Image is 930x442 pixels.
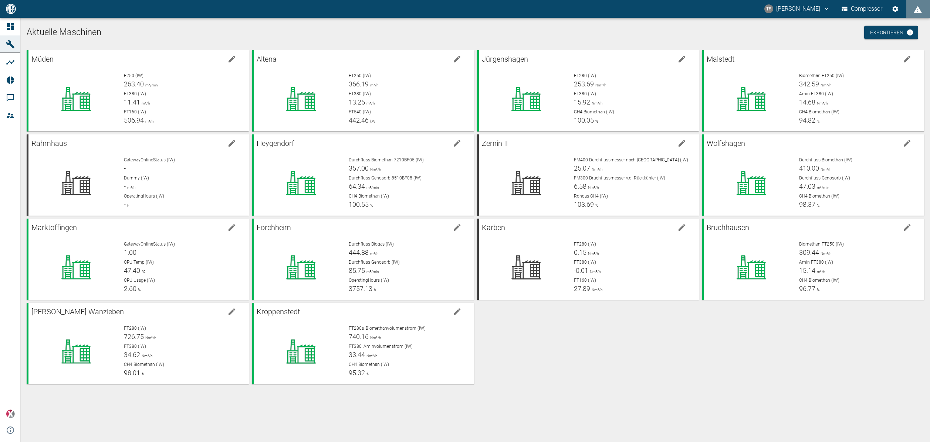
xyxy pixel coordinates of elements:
[594,203,598,208] span: %
[124,201,126,208] span: -
[349,326,426,331] span: FT280a_Biomethanvolumenstrom (IW)
[6,410,15,418] img: Xplore Logo
[450,52,464,66] button: edit machine
[707,139,745,148] span: Wolfshagen
[257,55,277,64] span: Altena
[799,249,819,256] span: 309.44
[349,260,400,265] span: Durchfluss Genosorb (IW)
[349,267,365,274] span: 85.75
[574,175,665,181] span: FM300 Druchflussmesser v.d. Rückkühler (IW)
[477,134,699,216] a: Zernin IIedit machineFM400 Durchflussmesser nach [GEOGRAPHIC_DATA] (IW)25.07Nm³/hFM300 Druchfluss...
[27,50,249,131] a: Müdenedit machineF250 (IW)263.40m³/minFT380 (IW)11.41m³/hFT160 (IW)506.94m³/h
[365,185,379,189] span: m³/min
[27,219,249,300] a: Marktoffingenedit machineGatewayOnlineStatus (IW)1.00CPU Temp (IW)47.40°CCPU Usage (IW)2.60%
[124,333,144,340] span: 726.75
[707,55,734,64] span: Malstedt
[140,101,150,105] span: m³/h
[574,201,594,208] span: 103.69
[126,203,129,208] span: h
[590,288,602,292] span: Nm³/h
[815,270,825,274] span: m³/h
[799,91,833,96] span: Amin FT380 (IW)
[349,116,369,124] span: 442.46
[124,80,144,88] span: 263.40
[124,362,164,367] span: CH4 Biomethan (IW)
[5,4,17,14] img: logo
[257,223,291,232] span: Forchheim
[349,109,371,114] span: FT540 (IW)
[224,304,239,319] button: edit machine
[674,220,689,235] button: edit machine
[349,175,422,181] span: Durchfluss Genosorb 8510BF05 (IW)
[482,223,505,232] span: Karben
[124,164,126,172] span: -
[477,219,699,300] a: Karbenedit machineFT280 (IW)0.15Nm³/hFT380 (IW)-0.01Nm³/hFT160 (IW)27.89Nm³/h
[31,307,124,316] span: [PERSON_NAME] Wanzleben
[349,249,369,256] span: 444.88
[349,362,389,367] span: CH4 Biomethan (IW)
[140,354,152,358] span: Nm³/h
[819,83,831,87] span: Nm³/h
[799,260,833,265] span: Amin FT380 (IW)
[124,98,140,106] span: 11.41
[124,182,126,190] span: -
[574,193,608,199] span: Rohgas CH4 (IW)
[799,193,839,199] span: CH4 Biomethan (IW)
[365,270,379,274] span: m³/min
[124,344,146,349] span: FT380 (IW)
[349,164,369,172] span: 357.00
[124,326,146,331] span: FT280 (IW)
[224,52,239,66] button: edit machine
[574,249,586,256] span: 0.15
[124,241,175,247] span: GatewayOnlineStatus (IW)
[450,220,464,235] button: edit machine
[799,285,815,292] span: 96.77
[257,139,294,148] span: Heygendorf
[27,27,924,38] h1: Aktuelle Maschinen
[124,91,146,96] span: FT380 (IW)
[31,223,77,232] span: Marktoffingen
[124,116,144,124] span: 506.94
[450,304,464,319] button: edit machine
[372,288,376,292] span: h
[124,351,140,359] span: 34.62
[369,203,373,208] span: %
[349,157,424,162] span: Durchfluss Biomethan 7210BF05 (IW)
[900,136,914,151] button: edit machine
[252,134,474,216] a: Heygendorfedit machineDurchfluss Biomethan 7210BF05 (IW)357.00Nm³/hDurchfluss Genosorb 8510BF05 (...
[674,52,689,66] button: edit machine
[906,29,914,36] svg: Jetzt mit HF Export
[124,249,136,256] span: 1.00
[477,50,699,131] a: Jürgenshagenedit machineFT280 (IW)253.69Nm³/hFT380 (IW)15.92Nm³/hCH4 Biomethan (IW)100.05%
[815,185,829,189] span: m³/min
[594,83,606,87] span: Nm³/h
[574,164,590,172] span: 25.07
[257,307,300,316] span: Kroppenstedt
[574,182,586,190] span: 6.58
[31,55,54,64] span: Müden
[574,241,596,247] span: FT280 (IW)
[574,109,614,114] span: CH4 Biomethan (IW)
[574,278,596,283] span: FT160 (IW)
[799,80,819,88] span: 342.59
[574,116,594,124] span: 100.05
[124,73,143,78] span: F250 (IW)
[365,372,369,376] span: %
[799,182,815,190] span: 47.03
[819,167,831,171] span: Nm³/h
[124,193,164,199] span: OperatingHours (IW)
[586,185,599,189] span: Nm³/h
[702,134,924,216] a: Wolfshagenedit machineDurchfluss Biomethan (IW)410.00Nm³/hDurchfluss Genosorb (IW)47.03m³/minCH4 ...
[365,101,375,105] span: m³/h
[450,136,464,151] button: edit machine
[815,101,828,105] span: Nm³/h
[574,260,596,265] span: FT380 (IW)
[349,98,365,106] span: 13.25
[224,220,239,235] button: edit machine
[349,193,389,199] span: CH4 Biomethan (IW)
[126,185,135,189] span: m³/h
[574,91,596,96] span: FT380 (IW)
[349,80,369,88] span: 366.19
[252,303,474,384] a: Kroppenstedtedit machineFT280a_Biomethanvolumenstrom (IW)740.16Nm³/hFT380_Aminvolumenstrom (IW)33...
[574,80,594,88] span: 253.69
